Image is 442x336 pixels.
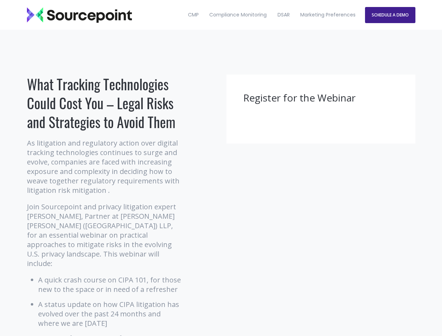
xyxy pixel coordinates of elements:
[243,91,399,105] h3: Register for the Webinar
[38,300,183,328] li: A status update on how CIPA litigation has evolved over the past 24 months and where we are [DATE]
[27,202,183,268] p: Join Sourcepoint and privacy litigation expert [PERSON_NAME], Partner at [PERSON_NAME] [PERSON_NA...
[27,75,183,131] h1: What Tracking Technologies Could Cost You – Legal Risks and Strategies to Avoid Them
[38,275,183,294] li: A quick crash course on CIPA 101, for those new to the space or in need of a refresher
[365,7,415,23] a: SCHEDULE A DEMO
[27,138,183,195] p: As litigation and regulatory action over digital tracking technologies continues to surge and evo...
[27,7,132,23] img: Sourcepoint_logo_black_transparent (2)-2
